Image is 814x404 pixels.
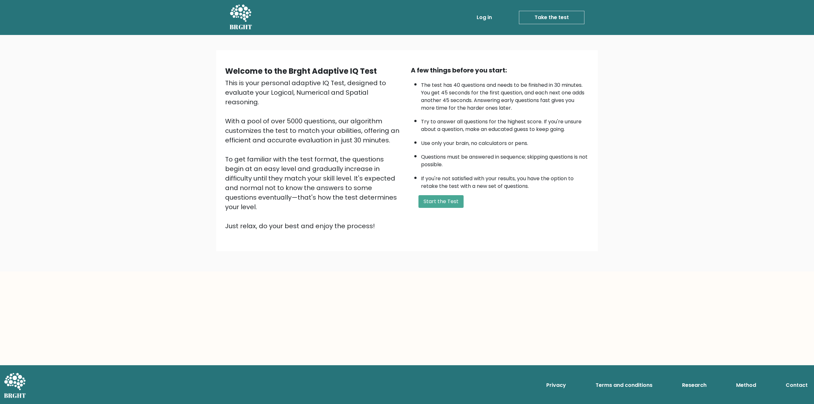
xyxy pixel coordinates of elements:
a: Privacy [544,379,569,392]
li: If you're not satisfied with your results, you have the option to retake the test with a new set ... [421,172,589,190]
a: Take the test [519,11,584,24]
div: A few things before you start: [411,65,589,75]
a: Contact [783,379,810,392]
li: The test has 40 questions and needs to be finished in 30 minutes. You get 45 seconds for the firs... [421,78,589,112]
a: Research [679,379,709,392]
a: Terms and conditions [593,379,655,392]
li: Try to answer all questions for the highest score. If you're unsure about a question, make an edu... [421,115,589,133]
li: Use only your brain, no calculators or pens. [421,136,589,147]
a: BRGHT [230,3,252,32]
li: Questions must be answered in sequence; skipping questions is not possible. [421,150,589,168]
b: Welcome to the Brght Adaptive IQ Test [225,66,377,76]
h5: BRGHT [230,23,252,31]
button: Start the Test [418,195,464,208]
a: Log in [474,11,494,24]
div: This is your personal adaptive IQ Test, designed to evaluate your Logical, Numerical and Spatial ... [225,78,403,231]
a: Method [734,379,759,392]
